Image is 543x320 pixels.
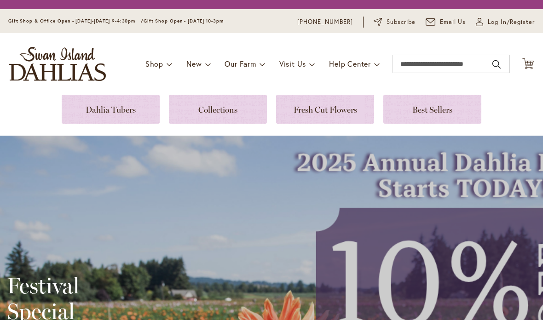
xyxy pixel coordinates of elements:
[387,17,416,27] span: Subscribe
[279,59,306,69] span: Visit Us
[144,18,224,24] span: Gift Shop Open - [DATE] 10-3pm
[9,47,106,81] a: store logo
[374,17,416,27] a: Subscribe
[492,57,501,72] button: Search
[476,17,535,27] a: Log In/Register
[145,59,163,69] span: Shop
[329,59,371,69] span: Help Center
[440,17,466,27] span: Email Us
[488,17,535,27] span: Log In/Register
[426,17,466,27] a: Email Us
[8,18,144,24] span: Gift Shop & Office Open - [DATE]-[DATE] 9-4:30pm /
[225,59,256,69] span: Our Farm
[297,17,353,27] a: [PHONE_NUMBER]
[186,59,202,69] span: New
